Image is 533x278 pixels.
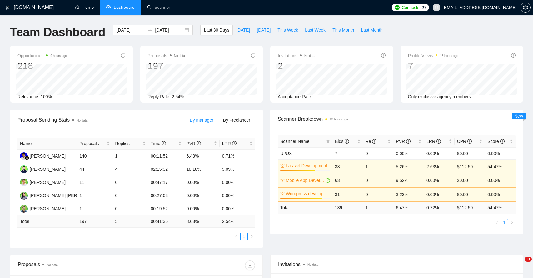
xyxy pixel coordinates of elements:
[25,156,29,160] img: gigradar-bm.png
[326,178,330,183] span: check-circle
[232,141,237,145] span: info-circle
[112,176,148,189] td: 0
[485,187,516,201] td: 0.00%
[314,94,316,99] span: --
[455,187,485,201] td: $0.00
[147,5,170,10] a: searchScanner
[245,263,255,268] span: download
[366,139,377,144] span: Re
[278,60,315,72] div: 2
[77,138,112,150] th: Proposals
[148,202,184,215] td: 00:19:52
[17,215,77,228] td: Total
[422,4,426,11] span: 27
[30,179,66,186] div: [PERSON_NAME]
[325,137,331,146] span: filter
[485,201,516,214] td: 54.47 %
[172,94,184,99] span: 2.54%
[363,147,394,159] td: 0
[115,140,141,147] span: Replies
[393,159,424,174] td: 5.26%
[17,94,38,99] span: Relevance
[493,219,501,226] button: left
[17,138,77,150] th: Name
[223,118,250,123] span: By Freelancer
[332,27,354,33] span: This Month
[363,187,394,201] td: 0
[112,150,148,163] td: 1
[20,192,28,200] img: SS
[406,139,411,144] span: info-circle
[363,174,394,187] td: 0
[455,147,485,159] td: $0.00
[184,202,220,215] td: 0.00%
[396,139,411,144] span: PVR
[286,190,329,197] a: Wordpress development
[393,174,424,187] td: 9.52%
[278,201,332,214] td: Total
[79,140,105,147] span: Proposals
[393,201,424,214] td: 6.47 %
[151,141,166,146] span: Time
[440,54,458,58] time: 13 hours ago
[485,147,516,159] td: 0.00%
[508,219,516,226] li: Next Page
[20,179,66,184] a: AC[PERSON_NAME]
[18,260,137,270] div: Proposals
[155,27,183,33] input: End date
[147,28,152,33] span: swap-right
[408,94,471,99] span: Only exclusive agency members
[251,53,255,58] span: info-circle
[233,25,253,35] button: [DATE]
[20,206,66,211] a: NK[PERSON_NAME]
[332,201,363,214] td: 139
[148,60,185,72] div: 197
[121,53,125,58] span: info-circle
[112,215,148,228] td: 5
[280,191,285,196] span: crown
[278,115,516,123] span: Scanner Breakdown
[220,176,255,189] td: 0.00%
[253,25,274,35] button: [DATE]
[17,60,67,72] div: 218
[248,233,255,240] button: right
[395,5,400,10] img: upwork-logo.png
[493,219,501,226] li: Previous Page
[363,201,394,214] td: 1
[47,263,58,267] span: No data
[525,257,532,262] span: 11
[30,153,66,159] div: [PERSON_NAME]
[278,260,515,268] span: Invitations
[20,153,66,158] a: FR[PERSON_NAME]
[278,52,315,59] span: Invitations
[148,163,184,176] td: 02:15:32
[20,166,66,171] a: SK[PERSON_NAME]
[424,174,455,187] td: 0.00%
[197,141,201,145] span: info-circle
[20,152,28,160] img: FR
[455,159,485,174] td: $112.50
[77,189,112,202] td: 1
[75,5,94,10] a: homeHome
[307,263,318,266] span: No data
[408,60,458,72] div: 7
[467,139,472,144] span: info-circle
[148,52,185,59] span: Proposals
[200,25,233,35] button: Last 30 Days
[77,215,112,228] td: 197
[174,54,185,58] span: No data
[521,5,531,10] a: setting
[235,235,238,238] span: left
[20,179,28,186] img: AC
[280,164,285,168] span: crown
[50,54,67,58] time: 9 hours ago
[304,54,315,58] span: No data
[148,94,169,99] span: Reply Rate
[162,141,166,145] span: info-circle
[77,163,112,176] td: 44
[112,202,148,215] td: 0
[245,260,255,270] button: download
[372,139,376,144] span: info-circle
[508,219,516,226] button: right
[381,53,386,58] span: info-circle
